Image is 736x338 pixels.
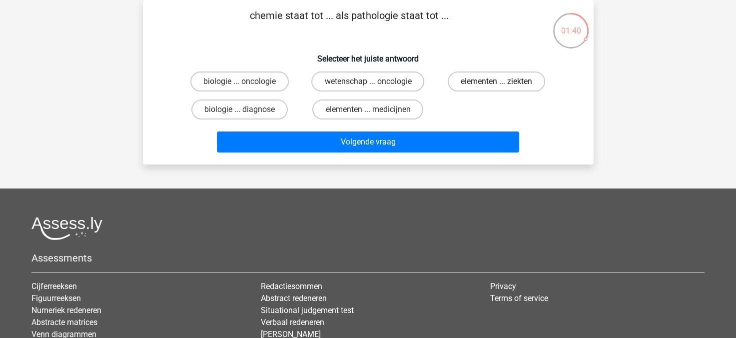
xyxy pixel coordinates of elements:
a: Cijferreeksen [31,281,77,291]
a: Terms of service [490,293,548,303]
a: Numeriek redeneren [31,305,101,315]
a: Abstract redeneren [261,293,327,303]
button: Volgende vraag [217,131,519,152]
a: Abstracte matrices [31,317,97,327]
label: wetenschap ... oncologie [311,71,424,91]
h6: Selecteer het juiste antwoord [159,46,578,63]
a: Redactiesommen [261,281,322,291]
div: 01:40 [552,12,590,37]
a: Situational judgement test [261,305,354,315]
label: biologie ... oncologie [190,71,289,91]
h5: Assessments [31,252,705,264]
img: Assessly logo [31,216,102,240]
a: Verbaal redeneren [261,317,324,327]
label: elementen ... medicijnen [312,99,423,119]
label: elementen ... ziekten [448,71,545,91]
label: biologie ... diagnose [191,99,288,119]
a: Privacy [490,281,516,291]
a: Figuurreeksen [31,293,81,303]
p: chemie staat tot ... als pathologie staat tot ... [159,8,540,38]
